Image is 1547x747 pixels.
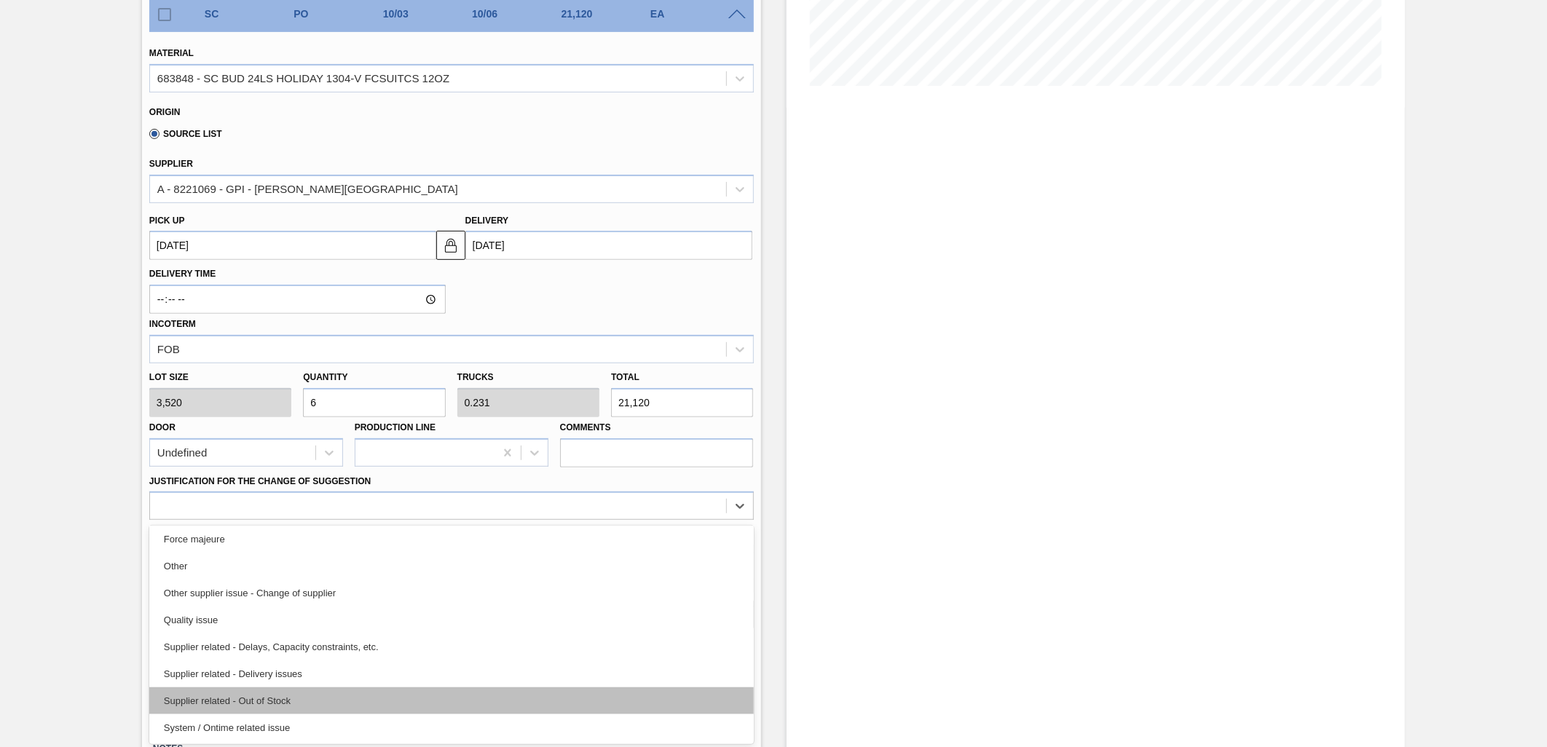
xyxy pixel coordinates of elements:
[149,159,193,169] label: Supplier
[149,523,754,545] label: Observation
[149,231,436,260] input: mm/dd/yyyy
[457,372,494,382] label: Trucks
[465,231,752,260] input: mm/dd/yyyy
[149,319,196,329] label: Incoterm
[157,446,207,459] div: Undefined
[157,72,449,84] div: 683848 - SC BUD 24LS HOLIDAY 1304-V FCSUITCS 12OZ
[149,422,176,432] label: Door
[465,216,509,226] label: Delivery
[149,660,754,687] div: Supplier related - Delivery issues
[436,231,465,260] button: locked
[303,372,347,382] label: Quantity
[157,343,180,355] div: FOB
[201,8,302,20] div: Suggestion Created
[149,553,754,580] div: Other
[442,237,460,254] img: locked
[149,526,754,553] div: Force majeure
[149,216,185,226] label: Pick up
[355,422,436,432] label: Production Line
[149,129,222,139] label: Source List
[149,476,371,486] label: Justification for the Change of Suggestion
[149,367,291,388] label: Lot size
[149,264,446,285] label: Delivery Time
[149,633,754,660] div: Supplier related - Delays, Capacity constraints, etc.
[149,606,754,633] div: Quality issue
[290,8,390,20] div: Purchase order
[157,183,458,195] div: A - 8221069 - GPI - [PERSON_NAME][GEOGRAPHIC_DATA]
[560,417,754,438] label: Comments
[149,714,754,741] div: System / Ontime related issue
[558,8,658,20] div: 21,120
[611,372,639,382] label: Total
[379,8,480,20] div: 10/03/2025
[468,8,569,20] div: 10/06/2025
[149,48,194,58] label: Material
[149,107,181,117] label: Origin
[647,8,747,20] div: EA
[149,687,754,714] div: Supplier related - Out of Stock
[149,580,754,606] div: Other supplier issue - Change of supplier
